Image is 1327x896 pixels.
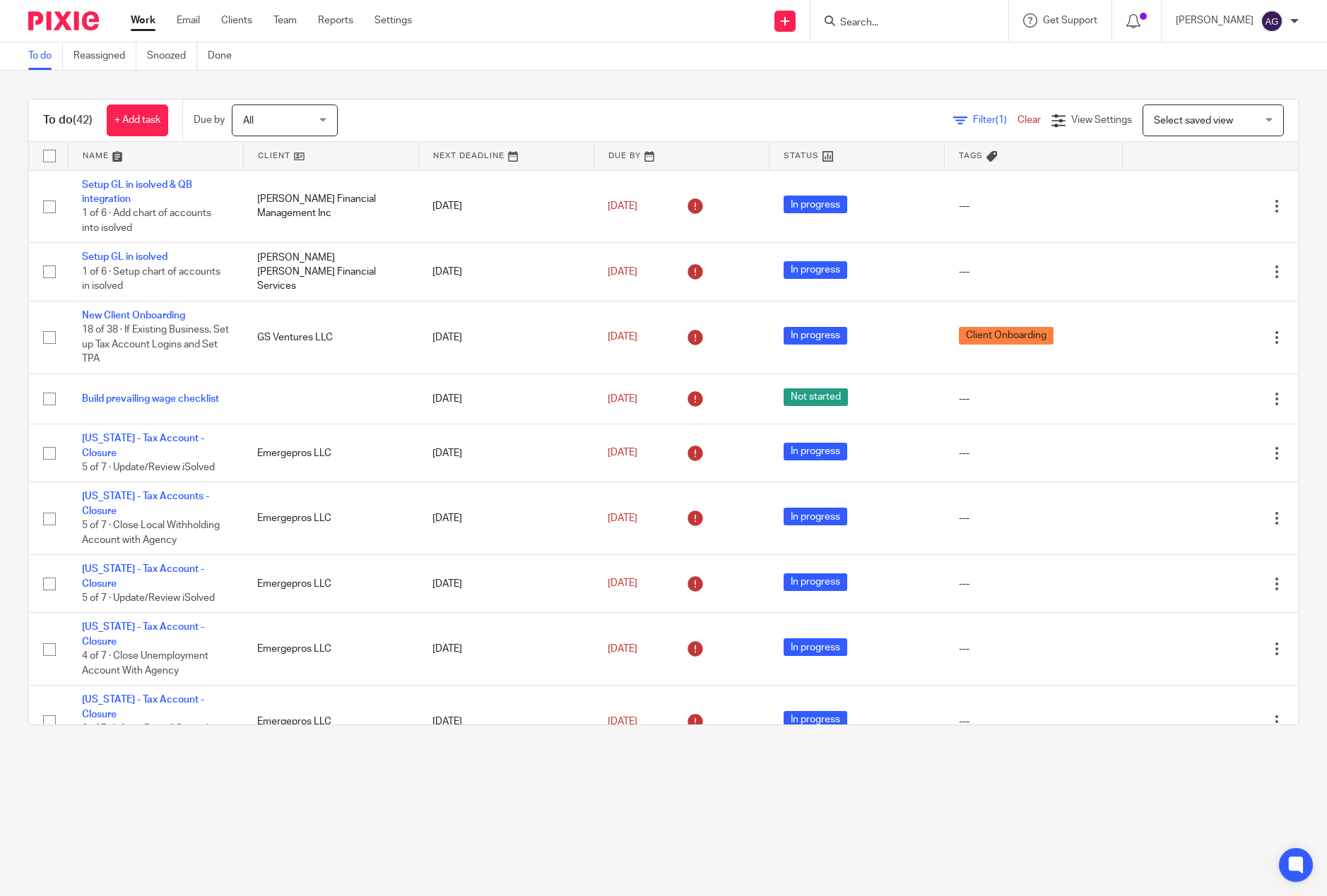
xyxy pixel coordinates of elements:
[243,116,254,126] span: All
[608,513,637,523] span: [DATE]
[608,579,637,589] span: [DATE]
[177,13,200,28] a: Email
[43,113,93,128] h1: To do
[418,374,594,424] td: [DATE]
[28,42,63,70] a: To do
[608,448,637,458] span: [DATE]
[418,424,594,482] td: [DATE]
[82,651,208,676] span: 4 of 7 · Close Unemployment Account With Agency
[82,593,215,603] span: 5 of 7 · Update/Review iSolved
[194,113,225,127] p: Due by
[959,511,1109,525] div: ---
[418,301,594,374] td: [DATE]
[784,196,847,213] span: In progress
[82,695,204,719] a: [US_STATE] - Tax Account - Closure
[608,644,637,654] span: [DATE]
[784,711,847,729] span: In progress
[243,301,418,374] td: GS Ventures LLC
[82,252,167,262] a: Setup GL in isolved
[243,555,418,613] td: Emergepros LLC
[959,446,1109,460] div: ---
[221,13,252,28] a: Clients
[959,392,1109,406] div: ---
[784,388,848,406] span: Not started
[82,208,211,233] span: 1 of 6 · Add chart of accounts into isolved
[784,508,847,525] span: In progress
[418,243,594,301] td: [DATE]
[82,394,219,404] a: Build prevailing wage checklist
[608,267,637,277] span: [DATE]
[959,152,983,160] span: Tags
[82,180,192,204] a: Setup GL in isolved & QB integration
[959,577,1109,591] div: ---
[959,199,1109,213] div: ---
[959,327,1054,345] span: Client Onboarding
[784,261,847,279] span: In progress
[996,115,1007,125] span: (1)
[784,443,847,460] span: In progress
[418,686,594,758] td: [DATE]
[28,11,99,30] img: Pixie
[784,573,847,591] span: In progress
[107,104,168,136] a: + Add task
[959,642,1109,656] div: ---
[82,462,215,472] span: 5 of 7 · Update/Review iSolved
[82,564,204,588] a: [US_STATE] - Tax Account - Closure
[318,13,353,28] a: Reports
[82,267,220,292] span: 1 of 6 · Setup chart of accounts in isolved
[608,394,637,404] span: [DATE]
[418,555,594,613] td: [DATE]
[784,327,847,345] span: In progress
[131,13,155,28] a: Work
[82,311,185,321] a: New Client Onboarding
[82,622,204,646] a: [US_STATE] - Tax Account - Closure
[243,424,418,482] td: Emergepros LLC
[82,434,204,458] a: [US_STATE] - Tax Account - Closure
[147,42,197,70] a: Snoozed
[82,325,229,364] span: 18 of 38 · If Existing Business, Set up Tax Account Logins and Set TPA
[243,482,418,555] td: Emergepros LLC
[73,114,93,126] span: (42)
[784,638,847,656] span: In progress
[418,613,594,686] td: [DATE]
[1176,13,1254,28] p: [PERSON_NAME]
[243,686,418,758] td: Emergepros LLC
[208,42,242,70] a: Done
[1261,10,1283,32] img: svg%3E
[418,482,594,555] td: [DATE]
[839,17,966,30] input: Search
[418,170,594,243] td: [DATE]
[82,724,219,748] span: 6 of 7 · Inform Payroll Specialist when completed
[608,333,637,342] span: [DATE]
[374,13,412,28] a: Settings
[273,13,297,28] a: Team
[82,491,209,515] a: [US_STATE] - Tax Accounts - Closure
[608,201,637,211] span: [DATE]
[959,265,1109,279] div: ---
[608,717,637,727] span: [DATE]
[1018,115,1041,125] a: Clear
[243,243,418,301] td: [PERSON_NAME] [PERSON_NAME] Financial Services
[73,42,136,70] a: Reassigned
[1071,115,1132,125] span: View Settings
[959,715,1109,729] div: ---
[243,613,418,686] td: Emergepros LLC
[973,115,1018,125] span: Filter
[82,520,220,545] span: 5 of 7 · Close Local Withholding Account with Agency
[1154,116,1233,126] span: Select saved view
[1043,16,1097,25] span: Get Support
[243,170,418,243] td: [PERSON_NAME] Financial Management Inc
